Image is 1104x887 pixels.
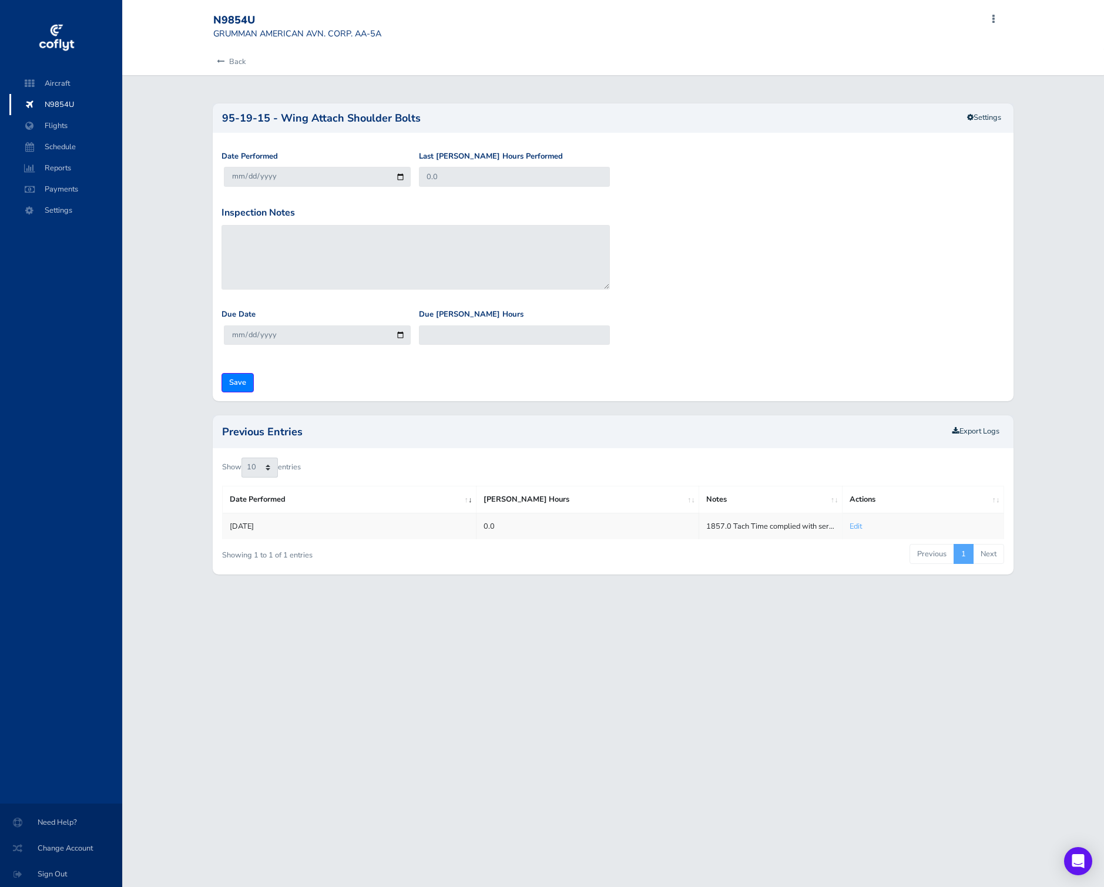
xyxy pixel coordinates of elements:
[21,179,110,200] span: Payments
[419,308,524,321] label: Due [PERSON_NAME] Hours
[21,94,110,115] span: N9854U
[222,426,948,437] h2: Previous Entries
[222,458,301,478] label: Show entries
[952,426,999,436] a: Export Logs
[699,513,843,539] td: 1857.0 Tach Time complied with service Bulletin sb-185 by inspection of shoulder bolts and found ...
[21,157,110,179] span: Reports
[21,200,110,221] span: Settings
[476,513,699,539] td: 0.0
[222,543,539,561] div: Showing 1 to 1 of 1 entries
[14,864,108,885] span: Sign Out
[419,150,563,163] label: Last [PERSON_NAME] Hours Performed
[222,150,278,163] label: Date Performed
[14,812,108,833] span: Need Help?
[476,486,699,513] th: Hobbs Hours: activate to sort column ascending
[222,113,1004,123] h2: 95-19-15 - Wing Attach Shoulder Bolts
[850,521,862,532] a: Edit
[37,21,76,56] img: coflyt logo
[21,115,110,136] span: Flights
[223,486,476,513] th: Date Performed: activate to sort column ascending
[222,373,254,392] input: Save
[959,108,1009,127] a: Settings
[21,136,110,157] span: Schedule
[222,308,256,321] label: Due Date
[213,14,381,27] div: N9854U
[843,486,1004,513] th: Actions: activate to sort column ascending
[222,206,295,221] label: Inspection Notes
[14,838,108,859] span: Change Account
[213,49,246,75] a: Back
[213,28,381,39] small: GRUMMAN AMERICAN AVN. CORP. AA-5A
[954,544,974,564] a: 1
[21,73,110,94] span: Aircraft
[241,458,278,478] select: Showentries
[699,486,843,513] th: Notes: activate to sort column ascending
[1064,847,1092,875] div: Open Intercom Messenger
[223,513,476,539] td: [DATE]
